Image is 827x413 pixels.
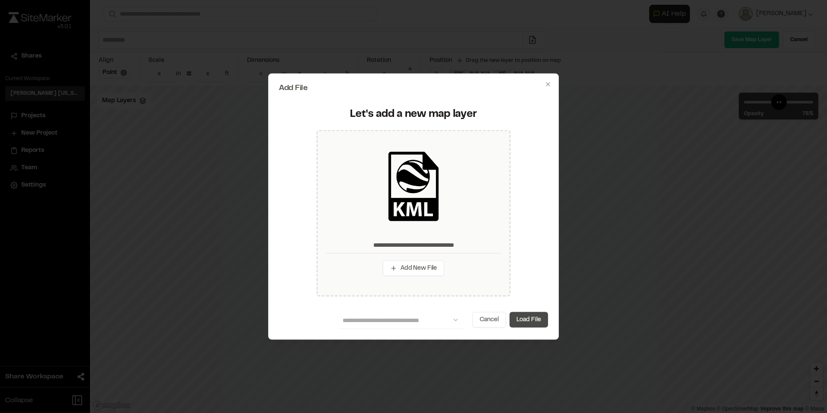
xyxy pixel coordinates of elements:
div: Let's add a new map layer [284,108,543,122]
button: Cancel [472,312,506,327]
div: Add New File [317,130,510,296]
h2: Add File [279,84,548,92]
button: Load File [510,312,548,327]
button: Add New File [383,261,444,276]
img: kml_black_icon.png [379,152,448,221]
